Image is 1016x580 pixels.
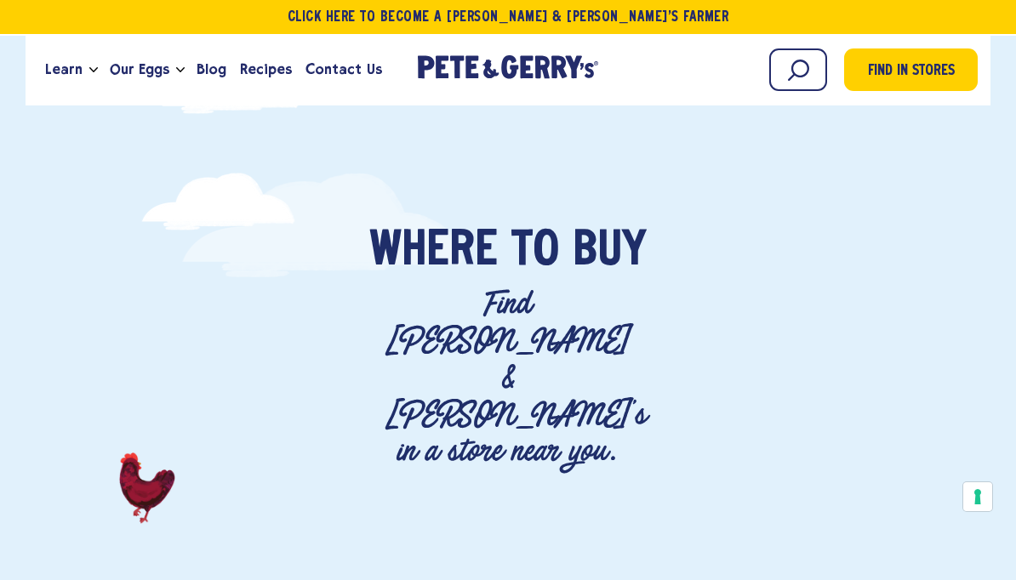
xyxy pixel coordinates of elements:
[844,48,978,91] a: Find in Stores
[197,59,226,80] span: Blog
[385,286,631,469] p: Find [PERSON_NAME] & [PERSON_NAME]'s in a store near you.
[511,226,559,277] span: To
[38,47,89,93] a: Learn
[299,47,388,93] a: Contact Us
[963,482,992,511] button: Your consent preferences for tracking technologies
[240,59,292,80] span: Recipes
[233,47,299,93] a: Recipes
[305,59,381,80] span: Contact Us
[573,226,647,277] span: Buy
[769,48,827,91] input: Search
[369,226,498,277] span: Where
[110,59,169,80] span: Our Eggs
[45,59,83,80] span: Learn
[103,47,176,93] a: Our Eggs
[190,47,233,93] a: Blog
[176,67,185,73] button: Open the dropdown menu for Our Eggs
[89,67,98,73] button: Open the dropdown menu for Learn
[868,60,955,83] span: Find in Stores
